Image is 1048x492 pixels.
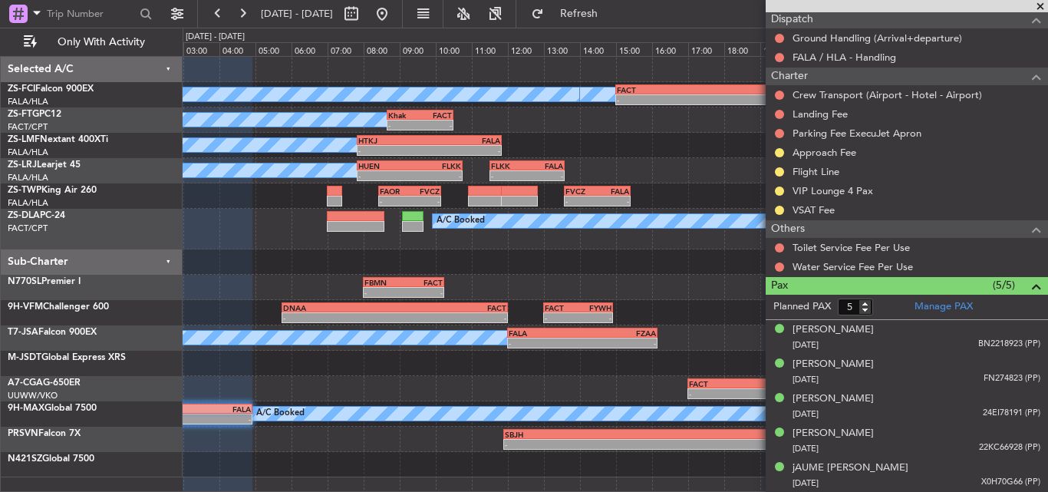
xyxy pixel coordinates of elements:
div: FYWH [578,303,611,312]
a: Flight Line [793,165,839,178]
span: [DATE] [793,408,819,420]
div: - [527,171,563,180]
span: 24EI78191 (PP) [983,407,1040,420]
a: N770SLPremier I [8,277,81,286]
span: ZS-LRJ [8,160,37,170]
div: FVCZ [410,187,440,196]
div: 08:00 [364,42,400,56]
a: FALA/HLA [8,147,48,158]
div: - [509,338,582,348]
span: N770SL [8,277,41,286]
div: - [545,313,578,322]
div: FACT [651,430,796,439]
div: - [617,95,703,104]
a: ZS-LMFNextant 400XTi [8,135,108,144]
div: - [358,146,429,155]
a: ZS-DLAPC-24 [8,211,65,220]
div: Khak [388,111,420,120]
a: FACT/CPT [8,223,48,234]
div: HTKJ [358,136,429,145]
div: - [598,196,629,206]
a: Water Service Fee Per Use [793,260,913,273]
span: 9H-VFM [8,302,43,312]
a: M-JSDTGlobal Express XRS [8,353,126,362]
div: - [283,313,394,322]
div: FALA [509,329,582,338]
div: 10:00 [436,42,472,56]
div: FALA [430,136,500,145]
div: - [388,121,420,130]
span: X0H70G66 (PP) [981,476,1040,489]
div: - [410,196,440,206]
span: ZS-TWP [8,186,41,195]
a: A7-CGAG-650ER [8,378,81,388]
span: 9H-MAX [8,404,44,413]
span: PRSVN [8,429,38,438]
a: ZS-LRJLearjet 45 [8,160,81,170]
a: FALA/HLA [8,172,48,183]
span: [DATE] - [DATE] [261,7,333,21]
div: FLKK [410,161,461,170]
div: - [565,196,597,206]
div: - [703,95,789,104]
div: [DATE] - [DATE] [186,31,245,44]
span: 22KC66928 (PP) [979,441,1040,454]
a: PRSVNFalcon 7X [8,429,81,438]
div: HUEN [358,161,410,170]
div: SBJH [505,430,651,439]
a: Toilet Service Fee Per Use [793,241,910,254]
span: Charter [771,68,808,85]
a: Manage PAX [915,299,973,315]
div: 11:00 [472,42,508,56]
div: FACT [420,111,452,120]
a: Crew Transport (Airport - Hotel - Airport) [793,88,982,101]
span: N421SZ [8,454,42,464]
div: FBMN [364,278,404,287]
a: FALA / HLA - Handling [793,51,896,64]
a: ZS-FCIFalcon 900EX [8,84,94,94]
div: - [364,288,404,297]
span: Only With Activity [40,37,162,48]
span: ZS-FCI [8,84,35,94]
span: [DATE] [793,339,819,351]
button: Only With Activity [17,30,166,54]
div: - [505,440,651,449]
div: HKJK [703,85,789,94]
div: 19:00 [760,42,796,56]
div: jAUME [PERSON_NAME] [793,461,908,476]
span: (5/5) [993,277,1015,293]
a: VIP Lounge 4 Pax [793,184,873,197]
div: 04:00 [219,42,255,56]
div: FALA [527,161,563,170]
div: 15:00 [616,42,652,56]
span: ZS-FTG [8,110,39,119]
span: A7-CGA [8,378,43,388]
div: - [582,338,656,348]
a: T7-JSAFalcon 900EX [8,328,97,337]
div: - [420,121,452,130]
div: 07:00 [328,42,364,56]
div: - [404,288,443,297]
div: FACT [404,278,443,287]
div: 05:00 [255,42,292,56]
span: [DATE] [793,477,819,489]
div: 09:00 [400,42,436,56]
div: [PERSON_NAME] [793,391,874,407]
a: FALA/HLA [8,197,48,209]
label: Planned PAX [773,299,831,315]
a: VSAT Fee [793,203,835,216]
div: FACT [395,303,506,312]
a: ZS-FTGPC12 [8,110,61,119]
a: Landing Fee [793,107,848,121]
div: - [651,440,796,449]
div: A/C Booked [256,402,305,425]
div: [PERSON_NAME] [793,322,874,338]
div: - [395,313,506,322]
div: 12:00 [508,42,544,56]
div: FACT [689,379,895,388]
div: - [358,171,410,180]
span: ZS-DLA [8,211,40,220]
input: Trip Number [47,2,135,25]
a: UUWW/VKO [8,390,58,401]
span: ZS-LMF [8,135,40,144]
